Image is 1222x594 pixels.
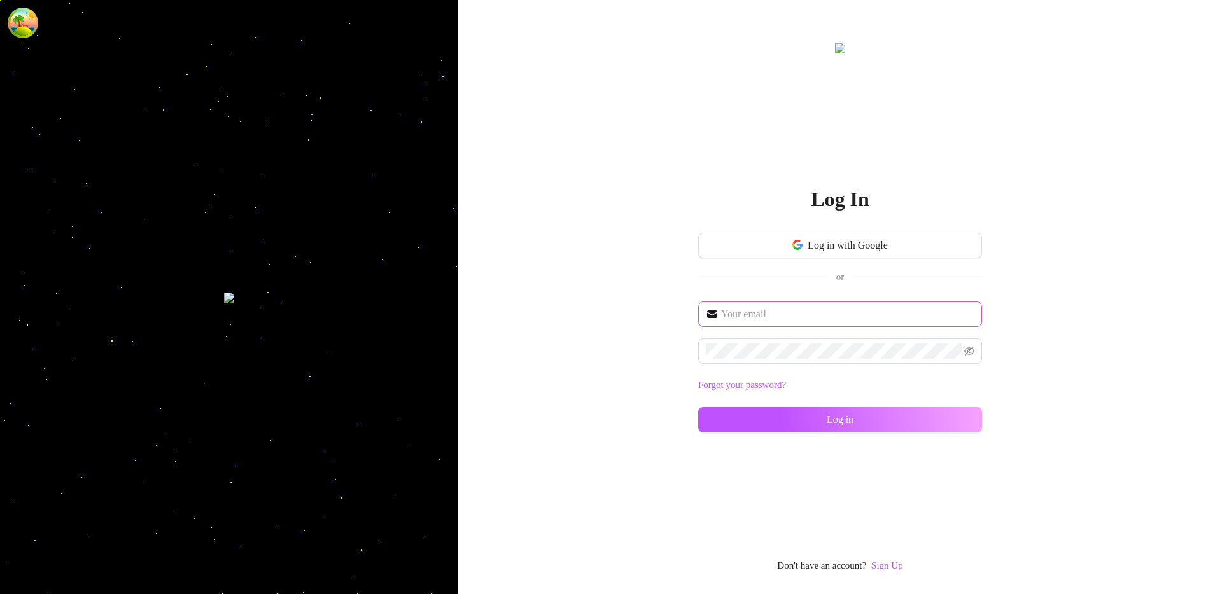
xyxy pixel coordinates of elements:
span: Log in [827,414,853,425]
a: Forgot your password? [698,378,982,393]
span: eye-invisible [964,346,974,356]
img: logo.svg [835,43,845,53]
span: Don't have an account? [777,558,866,574]
h2: Log In [811,186,869,212]
button: Log in [698,407,982,432]
span: Log in with Google [808,240,888,251]
a: Sign Up [871,558,903,574]
button: Open Tanstack query devtools [10,10,36,36]
button: Log in with Google [698,233,982,258]
a: Sign Up [871,560,903,570]
a: Forgot your password? [698,380,786,390]
img: login-background.png [224,293,234,303]
span: or [836,272,845,282]
input: Your email [721,307,974,322]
